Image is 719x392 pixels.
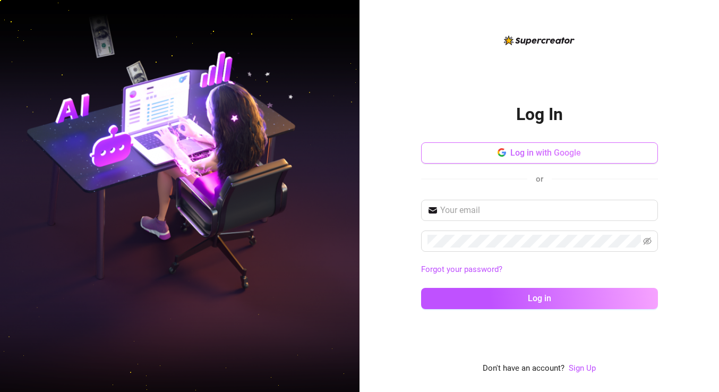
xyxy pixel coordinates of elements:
[421,265,502,274] a: Forgot your password?
[569,362,596,375] a: Sign Up
[421,142,658,164] button: Log in with Google
[569,363,596,373] a: Sign Up
[510,148,581,158] span: Log in with Google
[483,362,564,375] span: Don't have an account?
[536,174,543,184] span: or
[421,263,658,276] a: Forgot your password?
[643,237,652,245] span: eye-invisible
[440,204,652,217] input: Your email
[421,288,658,309] button: Log in
[516,104,563,125] h2: Log In
[504,36,575,45] img: logo-BBDzfeDw.svg
[528,293,551,303] span: Log in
